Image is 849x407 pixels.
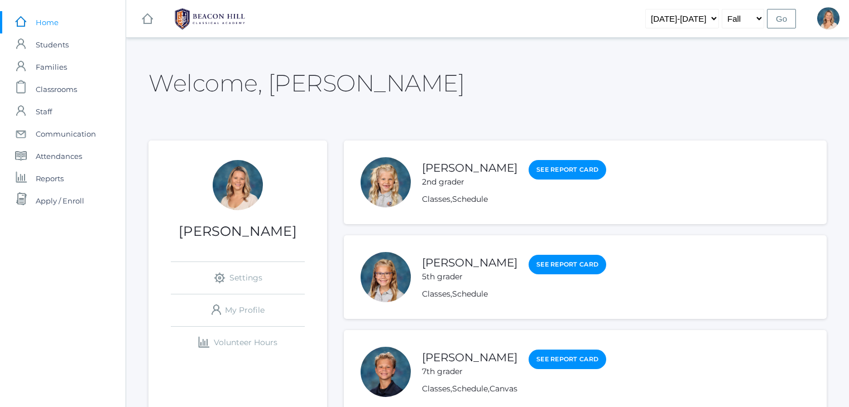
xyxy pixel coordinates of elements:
div: 2nd grader [422,176,517,188]
div: 5th grader [422,271,517,283]
a: My Profile [171,294,305,326]
a: Schedule [452,194,488,204]
a: Schedule [452,289,488,299]
span: Attendances [36,145,82,167]
a: See Report Card [529,160,606,180]
a: Classes [422,194,450,204]
img: 1_BHCALogos-05.png [168,5,252,33]
div: Heather Albanese [817,7,840,30]
h2: Welcome, [PERSON_NAME] [148,70,464,96]
a: See Report Card [529,255,606,274]
a: Schedule [452,384,488,394]
div: Paige Albanese [361,252,411,302]
a: Volunteer Hours [171,327,305,358]
span: Students [36,33,69,56]
h1: [PERSON_NAME] [148,224,327,239]
div: , [422,288,606,300]
a: [PERSON_NAME] [422,161,517,175]
div: Elle Albanese [361,157,411,207]
span: Staff [36,100,52,123]
span: Classrooms [36,78,77,100]
a: Classes [422,289,450,299]
a: [PERSON_NAME] [422,256,517,269]
span: Communication [36,123,96,145]
a: Canvas [490,384,517,394]
div: , [422,193,606,205]
span: Home [36,11,59,33]
div: Cole Albanese [361,347,411,397]
a: Settings [171,262,305,294]
input: Go [767,9,796,28]
a: Classes [422,384,450,394]
div: Heather Albanese [213,160,263,210]
a: [PERSON_NAME] [422,351,517,364]
span: Families [36,56,67,78]
span: Reports [36,167,64,190]
span: Apply / Enroll [36,190,84,212]
div: , , [422,383,606,395]
div: 7th grader [422,366,517,377]
a: See Report Card [529,350,606,369]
